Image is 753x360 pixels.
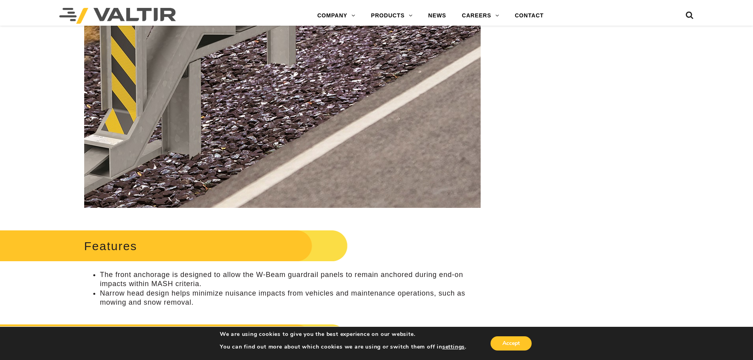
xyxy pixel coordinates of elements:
[442,343,465,351] button: settings
[363,8,421,24] a: PRODUCTS
[310,8,363,24] a: COMPANY
[491,336,532,351] button: Accept
[100,289,481,307] li: Narrow head design helps minimize nuisance impacts from vehicles and maintenance operations, such...
[454,8,507,24] a: CAREERS
[100,270,481,289] li: The front anchorage is designed to allow the W-Beam guardrail panels to remain anchored during en...
[59,8,176,24] img: Valtir
[220,343,466,351] p: You can find out more about which cookies we are using or switch them off in .
[420,8,454,24] a: NEWS
[507,8,551,24] a: CONTACT
[220,331,466,338] p: We are using cookies to give you the best experience on our website.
